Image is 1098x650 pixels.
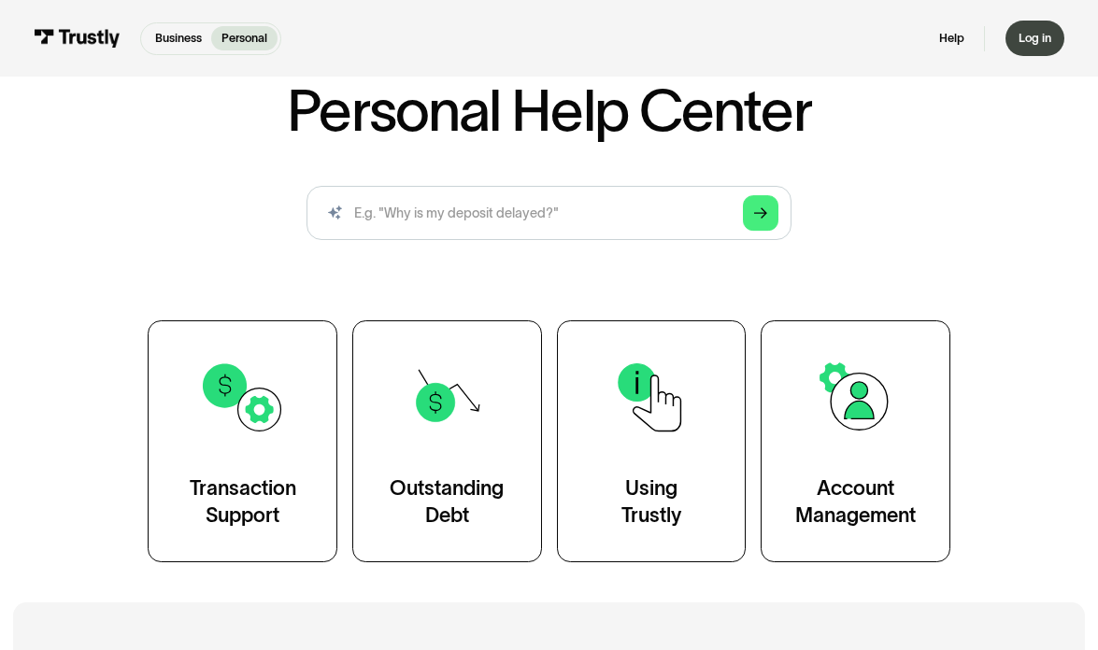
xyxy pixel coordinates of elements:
a: Help [939,31,964,46]
a: Log in [1005,21,1065,56]
a: Personal [211,26,277,50]
form: Search [307,186,791,239]
a: Business [145,26,211,50]
div: Account Management [795,474,916,528]
img: Trustly Logo [34,29,121,48]
div: Transaction Support [190,474,296,528]
a: UsingTrustly [557,320,747,563]
a: AccountManagement [761,320,950,563]
a: TransactionSupport [148,320,337,563]
p: Personal [221,30,267,48]
div: Using Trustly [621,474,681,528]
h1: Personal Help Center [287,81,810,140]
input: search [307,186,791,239]
p: Business [155,30,202,48]
a: OutstandingDebt [352,320,542,563]
div: Log in [1019,31,1051,46]
div: Outstanding Debt [390,474,504,528]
